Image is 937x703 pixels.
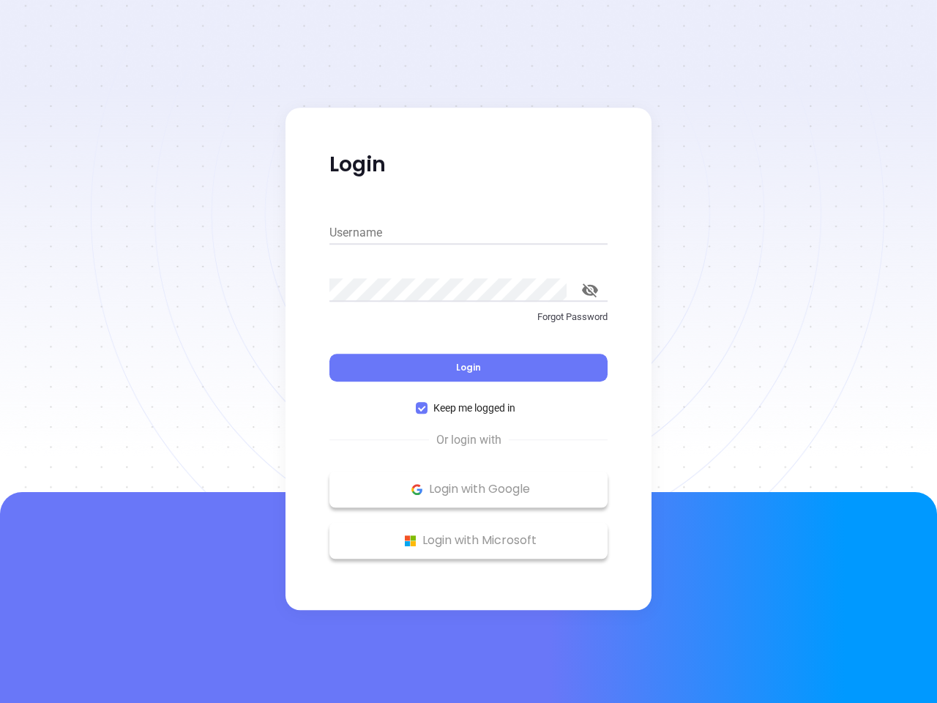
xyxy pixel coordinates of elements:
button: Microsoft Logo Login with Microsoft [329,522,608,559]
span: Or login with [429,431,509,449]
img: Google Logo [408,480,426,499]
p: Login with Microsoft [337,529,600,551]
p: Login [329,152,608,178]
button: toggle password visibility [572,272,608,308]
p: Login with Google [337,478,600,500]
img: Microsoft Logo [401,532,419,550]
span: Login [456,361,481,373]
p: Forgot Password [329,310,608,324]
span: Keep me logged in [428,400,521,416]
button: Login [329,354,608,382]
a: Forgot Password [329,310,608,336]
button: Google Logo Login with Google [329,471,608,507]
